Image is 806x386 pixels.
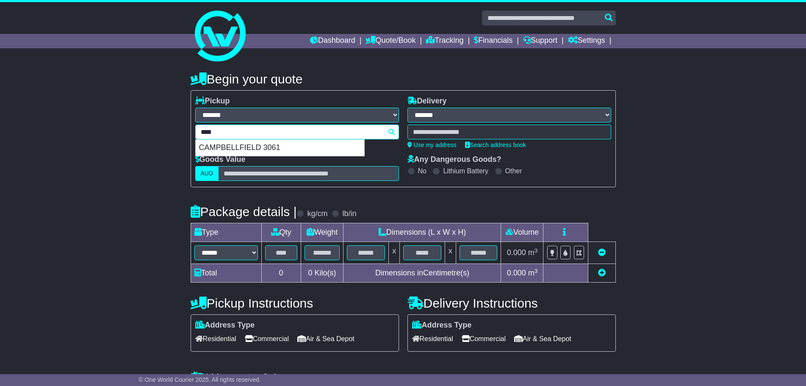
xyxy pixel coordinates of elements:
h4: Package details | [191,205,297,219]
label: Goods Value [195,155,246,164]
sup: 3 [535,268,538,274]
h4: Warranty & Insurance [191,371,616,385]
span: m [528,269,538,277]
span: m [528,248,538,257]
td: x [389,242,400,264]
td: Volume [501,223,543,242]
label: Address Type [412,321,472,330]
span: © One World Courier 2025. All rights reserved. [138,376,261,383]
td: Kilo(s) [301,264,343,283]
span: Residential [412,332,453,345]
span: 0.000 [507,269,526,277]
a: Tracking [426,34,463,48]
a: Remove this item [598,248,606,257]
label: Other [505,167,522,175]
td: Total [191,264,261,283]
h4: Delivery Instructions [407,296,616,310]
label: lb/in [342,209,356,219]
label: kg/cm [307,209,327,219]
a: Support [523,34,557,48]
div: CAMPBELLFIELD 3061 [196,140,364,156]
a: Use my address [407,142,457,148]
a: Financials [474,34,512,48]
td: Qty [261,223,301,242]
a: Search address book [465,142,526,148]
label: Any Dangerous Goods? [407,155,501,164]
sup: 3 [535,247,538,254]
h4: Begin your quote [191,72,616,86]
span: Air & Sea Depot [297,332,355,345]
a: Settings [568,34,605,48]
label: Pickup [195,97,230,106]
span: Residential [195,332,236,345]
label: Delivery [407,97,447,106]
a: Dashboard [310,34,355,48]
span: Air & Sea Depot [514,332,571,345]
span: Commercial [245,332,289,345]
h4: Pickup Instructions [191,296,399,310]
a: Add new item [598,269,606,277]
td: Dimensions (L x W x H) [343,223,501,242]
td: 0 [261,264,301,283]
span: Commercial [462,332,506,345]
span: 0.000 [507,248,526,257]
td: Type [191,223,261,242]
label: Address Type [195,321,255,330]
span: 0 [308,269,312,277]
typeahead: Please provide city [195,125,399,139]
td: Dimensions in Centimetre(s) [343,264,501,283]
td: Weight [301,223,343,242]
label: No [418,167,427,175]
label: AUD [195,166,219,181]
a: Quote/Book [366,34,415,48]
td: x [445,242,456,264]
label: Lithium Battery [443,167,488,175]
